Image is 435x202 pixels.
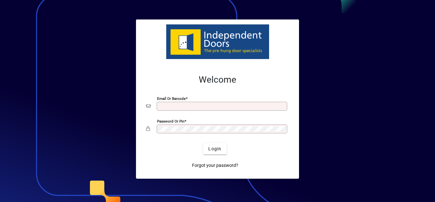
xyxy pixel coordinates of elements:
a: Forgot your password? [189,160,241,171]
mat-label: Email or Barcode [157,96,186,101]
h2: Welcome [146,74,289,85]
mat-label: Password or Pin [157,119,184,123]
span: Forgot your password? [192,162,238,169]
span: Login [208,146,221,152]
button: Login [203,143,226,154]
